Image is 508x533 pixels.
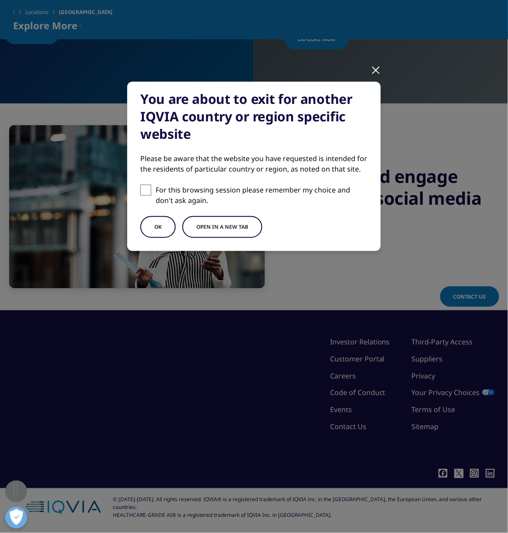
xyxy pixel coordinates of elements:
[5,507,27,529] button: Open Preferences
[182,216,262,238] button: Open in a new tab
[140,216,176,238] button: OK
[156,185,368,206] p: For this browsing session please remember my choice and don't ask again.
[140,90,368,143] div: You are about to exit for another IQVIA country or region specific website
[140,153,368,174] div: Please be aware that the website you have requested is intended for the residents of particular c...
